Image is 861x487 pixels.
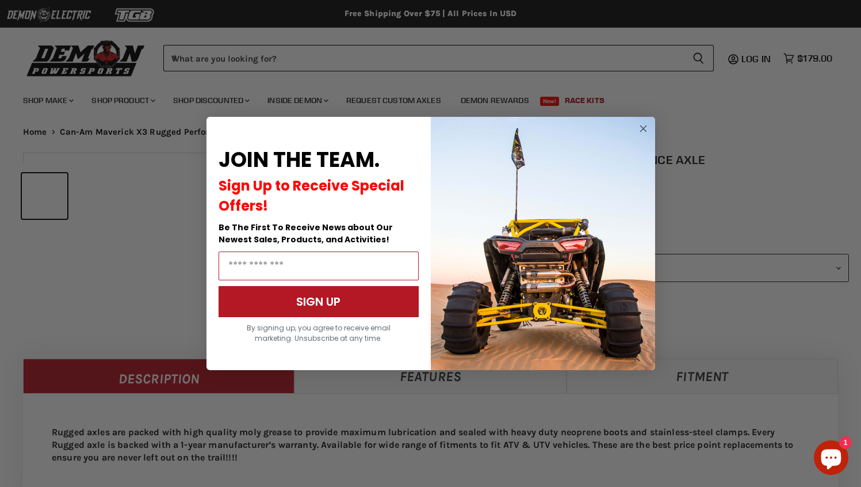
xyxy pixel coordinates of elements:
[219,222,393,245] span: Be The First To Receive News about Our Newest Sales, Products, and Activities!
[431,117,655,370] img: a9095488-b6e7-41ba-879d-588abfab540b.jpeg
[219,286,419,317] button: SIGN UP
[810,440,852,478] inbox-online-store-chat: Shopify online store chat
[219,176,404,215] span: Sign Up to Receive Special Offers!
[247,323,391,343] span: By signing up, you agree to receive email marketing. Unsubscribe at any time.
[636,121,650,136] button: Close dialog
[219,252,419,280] input: Email Address
[219,145,380,174] span: JOIN THE TEAM.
